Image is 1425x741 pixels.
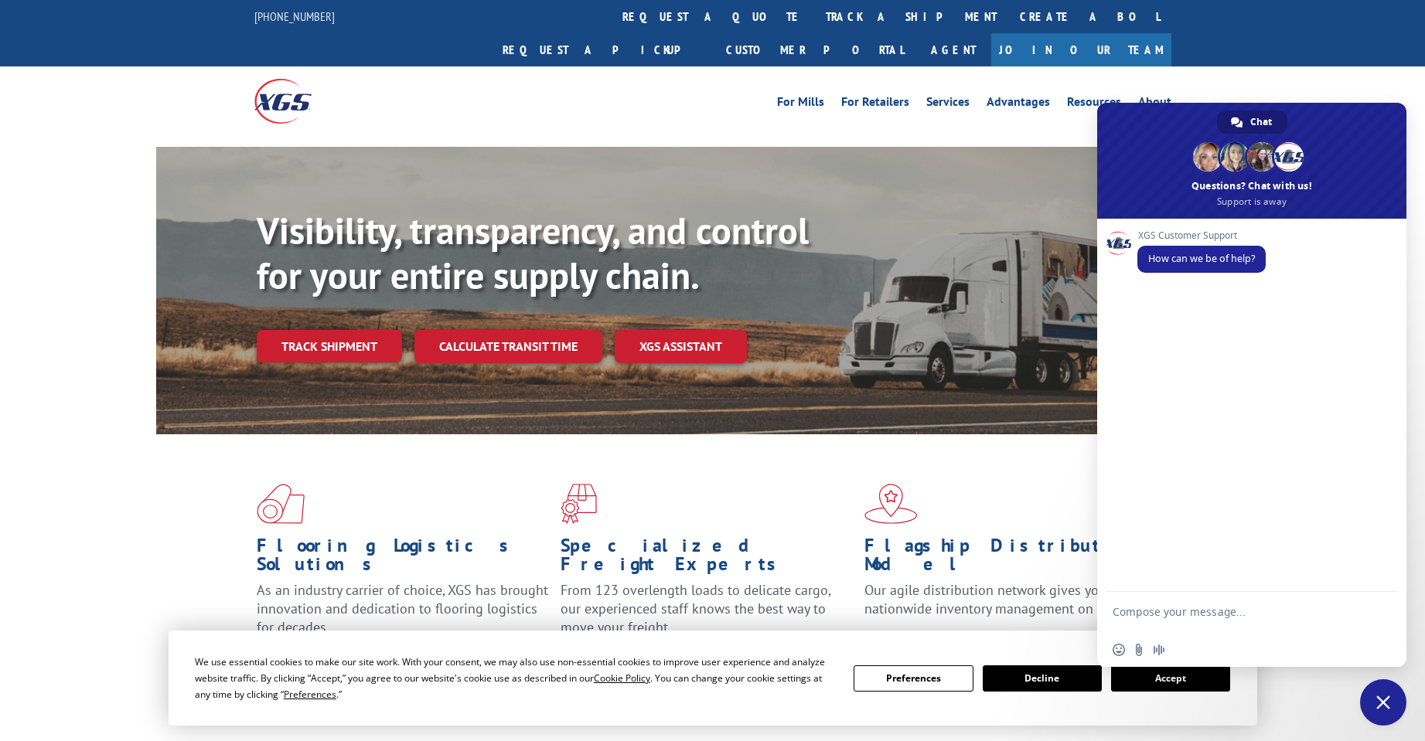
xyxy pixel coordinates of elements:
[1113,644,1125,656] span: Insert an emoji
[257,536,549,581] h1: Flooring Logistics Solutions
[169,631,1257,726] div: Cookie Consent Prompt
[841,96,909,113] a: For Retailers
[854,665,973,692] button: Preferences
[414,330,602,363] a: Calculate transit time
[987,96,1050,113] a: Advantages
[1138,96,1171,113] a: About
[991,33,1171,66] a: Join Our Team
[615,330,747,363] a: XGS ASSISTANT
[915,33,991,66] a: Agent
[561,536,853,581] h1: Specialized Freight Experts
[864,484,918,524] img: xgs-icon-flagship-distribution-model-red
[1250,110,1272,134] span: Chat
[864,581,1149,617] span: Our agile distribution network gives you nationwide inventory management on demand.
[594,671,650,685] span: Cookie Policy
[491,33,714,66] a: Request a pickup
[257,330,402,362] a: Track shipment
[561,581,853,650] p: From 123 overlength loads to delicate cargo, our experienced staff knows the best way to move you...
[1153,644,1165,656] span: Audio message
[1148,252,1255,265] span: How can we be of help?
[777,96,824,113] a: For Mills
[195,654,835,702] div: We use essential cookies to make our site work. With your consent, we may also use non-essential ...
[257,206,809,299] b: Visibility, transparency, and control for your entire supply chain.
[284,688,336,701] span: Preferences
[983,665,1102,692] button: Decline
[1133,644,1145,656] span: Send a file
[1217,110,1287,134] div: Chat
[254,8,335,24] a: [PHONE_NUMBER]
[926,96,970,113] a: Services
[864,536,1157,581] h1: Flagship Distribution Model
[1137,230,1266,241] span: XGS Customer Support
[1360,679,1406,726] div: Close chat
[1067,96,1121,113] a: Resources
[1113,605,1357,633] textarea: Compose your message...
[714,33,915,66] a: Customer Portal
[1111,665,1230,692] button: Accept
[257,581,548,636] span: As an industry carrier of choice, XGS has brought innovation and dedication to flooring logistics...
[561,484,597,524] img: xgs-icon-focused-on-flooring-red
[257,484,305,524] img: xgs-icon-total-supply-chain-intelligence-red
